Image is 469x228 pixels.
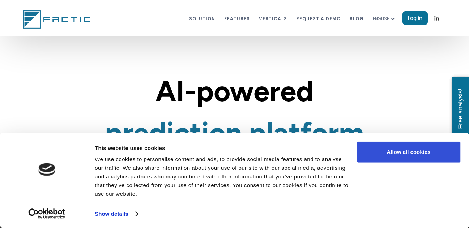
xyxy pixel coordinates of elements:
[95,143,349,152] div: This website uses cookies
[373,15,390,22] div: ENGLISH
[402,11,428,25] a: Log in
[296,12,341,25] a: REQUEST A DEMO
[350,12,364,25] a: blog
[357,142,460,163] button: Allow all cookies
[105,115,364,150] strong: prediction platform ‍
[373,7,402,30] div: ENGLISH
[259,12,287,25] a: VERTICALS
[15,208,78,219] a: Usercentrics Cookiebot - opens in a new window
[95,208,137,219] a: Show details
[38,163,55,176] img: logo
[95,155,349,198] div: We use cookies to personalise content and ads, to provide social media features and to analyse ou...
[189,12,215,25] a: Solution
[224,12,250,25] a: features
